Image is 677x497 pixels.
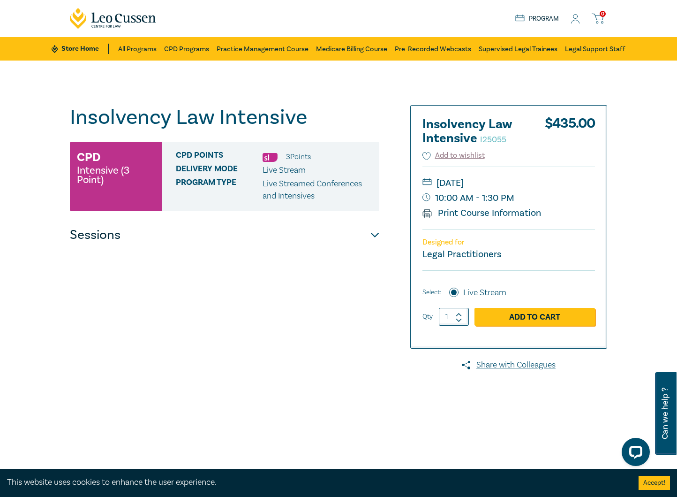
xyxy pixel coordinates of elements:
[614,434,654,474] iframe: LiveChat chat widget
[422,312,433,322] label: Qty
[263,178,372,202] p: Live Streamed Conferences and Intensives
[217,37,308,61] a: Practice Management Course
[263,153,278,162] img: Substantive Law
[422,176,595,191] small: [DATE]
[176,164,263,176] span: Delivery Mode
[422,150,485,161] button: Add to wishlist
[515,14,559,24] a: Program
[422,191,595,206] small: 10:00 AM - 1:30 PM
[463,287,506,299] label: Live Stream
[422,248,501,260] small: Legal Practitioners
[70,105,379,130] h1: Insolvency Law Intensive
[422,287,441,298] span: Select:
[480,134,506,145] small: I25055
[52,44,108,54] a: Store Home
[7,476,624,489] div: This website uses cookies to enhance the user experience.
[439,308,469,326] input: 1
[263,165,306,176] span: Live Stream
[316,37,387,61] a: Medicare Billing Course
[600,11,606,17] span: 0
[639,476,670,490] button: Accept cookies
[661,378,669,449] span: Can we help ?
[164,37,209,61] a: CPD Programs
[77,166,155,184] small: Intensive (3 Point)
[410,359,607,371] a: Share with Colleagues
[479,37,557,61] a: Supervised Legal Trainees
[474,308,595,326] a: Add to Cart
[176,178,263,202] span: Program type
[77,149,100,166] h3: CPD
[545,117,595,150] div: $ 435.00
[118,37,157,61] a: All Programs
[395,37,471,61] a: Pre-Recorded Webcasts
[565,37,625,61] a: Legal Support Staff
[286,151,311,163] li: 3 Point s
[422,207,541,219] a: Print Course Information
[70,221,379,249] button: Sessions
[422,238,595,247] p: Designed for
[176,151,263,163] span: CPD Points
[422,117,526,145] h2: Insolvency Law Intensive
